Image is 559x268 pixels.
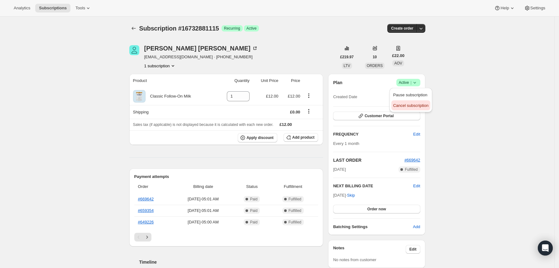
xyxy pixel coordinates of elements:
span: [EMAIL_ADDRESS][DOMAIN_NAME] · [PHONE_NUMBER] [144,54,258,60]
span: Settings [530,6,545,11]
a: #649226 [138,220,154,224]
span: Analytics [14,6,30,11]
th: Shipping [129,105,216,119]
button: Edit [409,129,424,139]
span: LTV [344,64,350,68]
span: [DATE] · 05:01 AM [174,196,232,202]
span: Edit [409,247,417,252]
h2: FREQUENCY [333,131,413,137]
span: [DATE] · [333,193,355,198]
button: #669642 [404,157,420,163]
button: Edit [413,183,420,189]
button: Next [143,233,151,242]
button: Cancel subscription [391,100,430,110]
span: 10 [373,55,377,60]
span: £12.00 [279,122,292,127]
span: £0.00 [290,110,300,114]
th: Price [280,74,302,88]
div: [PERSON_NAME] [PERSON_NAME] [144,45,258,51]
h6: Batching Settings [333,224,413,230]
th: Unit Price [251,74,280,88]
span: Created Date [333,94,357,100]
button: Product actions [144,63,176,69]
span: [DATE] [333,166,346,173]
span: ORDERS [367,64,383,68]
button: Customer Portal [333,112,420,120]
button: £219.97 [337,53,357,61]
nav: Pagination [134,233,318,242]
span: Apply discount [246,135,274,140]
span: Sales tax (if applicable) is not displayed because it is calculated with each new order. [133,122,274,127]
button: Create order [387,24,417,33]
a: #659354 [138,208,154,213]
button: Subscriptions [35,4,70,12]
button: Apply discount [238,133,277,142]
span: Subscriptions [39,6,67,11]
span: No notes from customer [333,257,376,262]
span: | [410,80,411,85]
span: Tools [75,6,85,11]
button: Skip [343,190,359,200]
span: £12.00 [266,94,278,98]
span: Active [399,79,418,86]
span: £12.00 [288,94,300,98]
span: Order now [367,207,386,212]
span: Fulfilled [289,208,301,213]
img: product img [133,90,146,103]
span: Ron Kenny [129,45,139,55]
button: 10 [369,53,380,61]
span: [DATE] · 05:00 AM [174,219,232,225]
div: Open Intercom Messenger [538,241,553,256]
span: £219.97 [340,55,354,60]
a: #669642 [138,197,154,201]
button: Analytics [10,4,34,12]
button: Shipping actions [304,108,314,115]
span: Fulfilled [289,197,301,202]
th: Product [129,74,216,88]
button: Product actions [304,92,314,99]
span: Every 1 month [333,141,359,146]
button: Order now [333,205,420,213]
th: Quantity [216,74,251,88]
button: Edit [406,245,420,254]
a: #669642 [404,158,420,162]
span: Subscription #16732881115 [139,25,219,32]
th: Order [134,180,172,194]
span: Create order [391,26,413,31]
span: Billing date [174,184,232,190]
h3: Notes [333,245,406,254]
span: Edit [413,131,420,137]
span: Fulfillment [272,184,315,190]
span: £22.00 [392,53,404,59]
span: [DATE] · 05:01 AM [174,208,232,214]
h2: LAST ORDER [333,157,404,163]
div: Classic Follow-On Milk [146,93,191,99]
span: Recurring [224,26,240,31]
span: Paid [250,197,257,202]
span: Active [246,26,257,31]
button: Settings [520,4,549,12]
span: AOV [394,61,402,65]
span: Skip [347,192,355,199]
span: Status [236,184,268,190]
span: Add product [292,135,314,140]
span: Help [500,6,509,11]
span: Fulfilled [405,167,418,172]
h2: NEXT BILLING DATE [333,183,413,189]
h2: Payment attempts [134,174,318,180]
span: Fulfilled [289,220,301,225]
button: Help [490,4,519,12]
button: Add product [284,133,318,142]
span: Add [413,224,420,230]
h2: Timeline [139,259,323,265]
button: Pause subscription [391,90,430,100]
span: Cancel subscription [393,103,428,108]
button: Tools [72,4,95,12]
button: Subscriptions [129,24,138,33]
span: Pause subscription [393,93,428,97]
span: Paid [250,220,257,225]
span: Customer Portal [365,113,394,118]
button: Add [409,222,424,232]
